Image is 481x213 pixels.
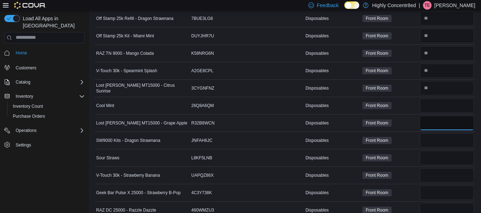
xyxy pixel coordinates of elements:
p: [PERSON_NAME] [434,1,475,10]
p: Highly Concentr8ed [372,1,416,10]
span: Geek Bar Pulse X 25000 - Strawberry B-Pop [96,190,181,196]
span: Front Room [366,85,388,91]
span: UAPQZ86X [191,172,214,178]
span: Lost [PERSON_NAME] MT15000 - Citrus Sunrise [96,82,188,94]
span: Disposables [305,85,329,91]
span: Front Room [366,33,388,39]
span: Disposables [305,120,329,126]
button: Catalog [13,78,33,86]
button: Inventory [13,92,36,101]
span: Settings [16,142,31,148]
span: 26Q8A6QM [191,103,214,108]
span: DUYJHR7U [191,33,214,39]
input: Dark Mode [344,1,359,9]
div: Tony Espitia [423,1,432,10]
span: Front Room [366,50,388,57]
span: K58NRG6N [191,50,214,56]
span: Disposables [305,138,329,143]
span: Front Room [366,137,388,144]
button: Settings [1,140,88,150]
button: Purchase Orders [7,111,88,121]
span: Load All Apps in [GEOGRAPHIC_DATA] [20,15,85,29]
span: Customers [13,63,85,72]
span: JNFAH6JC [191,138,212,143]
p: | [419,1,420,10]
span: 3CYGNFNZ [191,85,214,91]
a: Purchase Orders [10,112,48,121]
span: Front Room [362,67,391,74]
span: Disposables [305,50,329,56]
span: Home [13,48,85,57]
span: Front Room [366,15,388,22]
span: Disposables [305,68,329,74]
span: Feedback [317,2,339,9]
span: Front Room [362,102,391,109]
span: Disposables [305,172,329,178]
span: Disposables [305,155,329,161]
span: SW9000 Kits - Dragon Strawnana [96,138,160,143]
span: Off Stamp 25k Refill - Dragon Strawnana [96,16,173,21]
span: Disposables [305,103,329,108]
nav: Complex example [4,45,85,169]
span: Cool Mint [96,103,114,108]
span: Disposables [305,33,329,39]
span: Front Room [362,154,391,161]
span: Front Room [362,172,391,179]
span: Disposables [305,207,329,213]
span: Front Room [366,102,388,109]
button: Operations [1,126,88,135]
span: Purchase Orders [13,113,45,119]
span: Front Room [362,50,391,57]
span: Front Room [362,15,391,22]
button: Home [1,48,88,58]
span: Operations [13,126,85,135]
img: Cova [14,2,46,9]
span: A2GE8CPL [191,68,213,74]
span: Catalog [16,79,30,85]
span: Front Room [362,137,391,144]
button: Catalog [1,77,88,87]
button: Customers [1,62,88,73]
a: Home [13,49,30,57]
span: TE [424,1,430,10]
span: V-Touch 30k - Spearmint Splash [96,68,157,74]
span: Inventory [13,92,85,101]
button: Inventory [1,91,88,101]
span: Inventory [16,94,33,99]
span: V-Touch 30k - Strawberry Banana [96,172,160,178]
span: Front Room [366,155,388,161]
span: Inventory Count [10,102,85,111]
span: Home [16,50,27,56]
span: Operations [16,128,37,133]
span: Front Room [366,68,388,74]
span: Disposables [305,16,329,21]
span: Front Room [362,119,391,127]
span: 4C3Y738K [191,190,212,196]
a: Inventory Count [10,102,46,111]
span: Purchase Orders [10,112,85,121]
span: Settings [13,140,85,149]
span: Catalog [13,78,85,86]
span: Off Stamp 25k Kit - Miami Mint [96,33,154,39]
span: Front Room [366,120,388,126]
span: RAZ DC 25000 - Razzle Dazzle [96,207,156,213]
span: L8KF5LNB [191,155,212,161]
a: Customers [13,64,39,72]
span: Front Room [362,32,391,39]
span: 460WMZU3 [191,207,214,213]
span: Customers [16,65,36,71]
span: RAZ TN 9000 - Mango Colada [96,50,154,56]
span: Front Room [366,190,388,196]
span: 7BUE3LG8 [191,16,213,21]
span: Sour Straws [96,155,119,161]
a: Settings [13,141,34,149]
span: Front Room [362,189,391,196]
span: Inventory Count [13,103,43,109]
span: Lost [PERSON_NAME] MT15000 - Grape Apple [96,120,187,126]
span: R32B8WCN [191,120,214,126]
span: Front Room [366,172,388,179]
button: Operations [13,126,40,135]
span: Disposables [305,190,329,196]
button: Inventory Count [7,101,88,111]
